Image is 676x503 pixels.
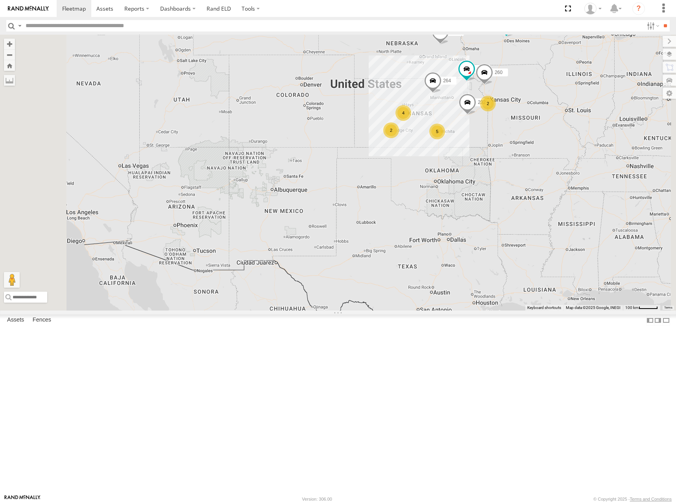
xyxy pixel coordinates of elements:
[625,305,639,310] span: 100 km
[4,272,20,288] button: Drag Pegman onto the map to open Street View
[495,70,502,75] span: 260
[582,3,604,15] div: Shane Miller
[632,2,645,15] i: ?
[29,315,55,326] label: Fences
[17,20,23,31] label: Search Query
[4,39,15,49] button: Zoom in
[664,306,672,309] a: Terms (opens in new tab)
[395,105,411,121] div: 4
[644,20,661,31] label: Search Filter Options
[478,100,486,105] span: 232
[630,497,672,501] a: Terms and Conditions
[4,495,41,503] a: Visit our Website
[646,314,654,326] label: Dock Summary Table to the Left
[663,88,676,99] label: Map Settings
[4,49,15,60] button: Zoom out
[623,305,660,311] button: Map Scale: 100 km per 45 pixels
[302,497,332,501] div: Version: 306.00
[4,75,15,86] label: Measure
[3,315,28,326] label: Assets
[566,305,621,310] span: Map data ©2025 Google, INEGI
[527,305,561,311] button: Keyboard shortcuts
[429,124,445,139] div: 5
[593,497,672,501] div: © Copyright 2025 -
[4,60,15,71] button: Zoom Home
[654,314,662,326] label: Dock Summary Table to the Right
[383,122,399,138] div: 2
[480,96,496,111] div: 2
[662,314,670,326] label: Hide Summary Table
[8,6,49,11] img: rand-logo.svg
[443,78,451,83] span: 264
